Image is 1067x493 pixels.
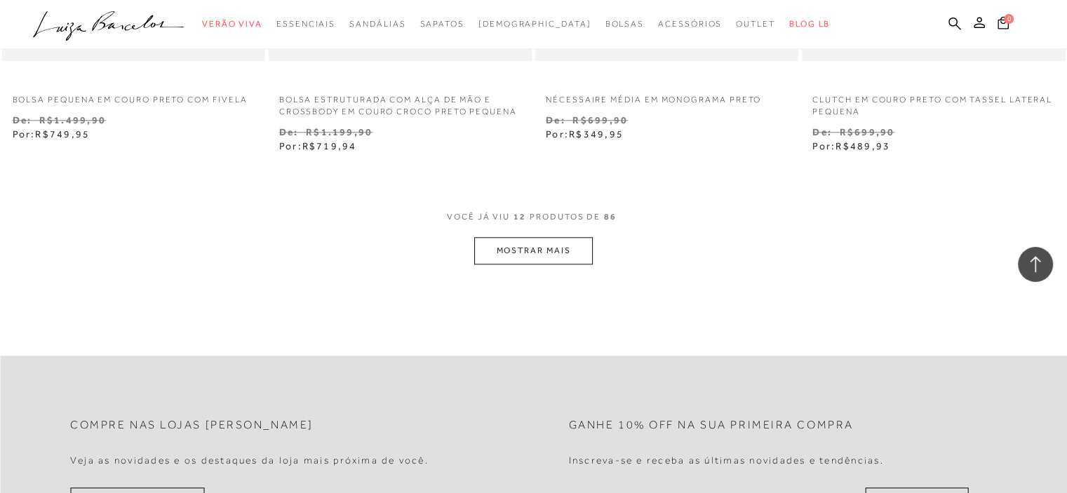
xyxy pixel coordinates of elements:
[658,19,722,29] span: Acessórios
[478,19,591,29] span: [DEMOGRAPHIC_DATA]
[736,11,775,37] a: categoryNavScreenReaderText
[279,140,357,151] span: Por:
[276,11,335,37] a: categoryNavScreenReaderText
[70,454,429,466] h4: Veja as novidades e os destaques da loja mais próxima de você.
[839,126,894,137] small: R$699,90
[269,86,532,118] a: BOLSA ESTRUTURADA COM ALÇA DE MÃO E CROSSBODY EM COURO CROCO PRETO PEQUENA
[202,19,262,29] span: Verão Viva
[39,114,106,126] small: R$1.499,90
[70,419,314,432] h2: Compre nas lojas [PERSON_NAME]
[812,140,890,151] span: Por:
[572,114,628,126] small: R$699,90
[546,114,565,126] small: De:
[604,211,617,237] span: 86
[789,19,830,29] span: BLOG LB
[812,126,832,137] small: De:
[279,126,299,137] small: De:
[836,140,890,151] span: R$489,93
[605,19,644,29] span: Bolsas
[802,86,1065,118] a: CLUTCH EM COURO PRETO COM TASSEL LATERAL PEQUENA
[569,454,884,466] h4: Inscreva-se e receba as últimas novidades e tendências.
[276,19,335,29] span: Essenciais
[569,128,624,140] span: R$349,95
[535,86,798,106] a: NÉCESSAIRE MÉDIA EM MONOGRAMA PRETO
[349,19,405,29] span: Sandálias
[474,237,592,264] button: MOSTRAR MAIS
[349,11,405,37] a: categoryNavScreenReaderText
[420,19,464,29] span: Sapatos
[530,211,600,223] span: PRODUTOS DE
[35,128,90,140] span: R$749,95
[202,11,262,37] a: categoryNavScreenReaderText
[789,11,830,37] a: BLOG LB
[306,126,373,137] small: R$1.199,90
[2,86,265,106] a: BOLSA PEQUENA EM COURO PRETO COM FIVELA
[420,11,464,37] a: categoryNavScreenReaderText
[605,11,644,37] a: categoryNavScreenReaderText
[1004,14,1014,24] span: 0
[447,211,510,223] span: VOCê JÁ VIU
[13,114,32,126] small: De:
[993,15,1013,34] button: 0
[658,11,722,37] a: categoryNavScreenReaderText
[546,128,624,140] span: Por:
[478,11,591,37] a: noSubCategoriesText
[569,419,854,432] h2: Ganhe 10% off na sua primeira compra
[514,211,526,237] span: 12
[736,19,775,29] span: Outlet
[13,128,90,140] span: Por:
[302,140,357,151] span: R$719,94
